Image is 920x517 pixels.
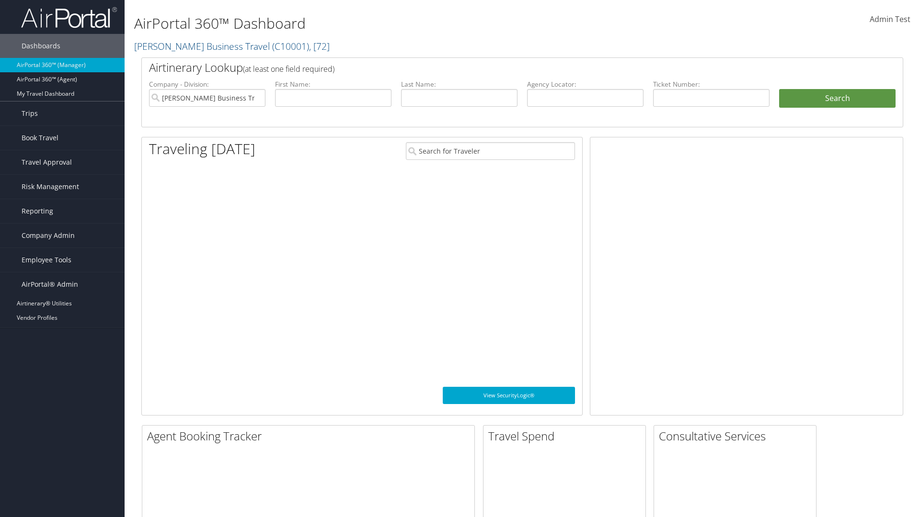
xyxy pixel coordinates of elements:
[488,428,645,444] h2: Travel Spend
[149,139,255,159] h1: Traveling [DATE]
[870,14,910,24] span: Admin Test
[870,5,910,34] a: Admin Test
[22,272,78,296] span: AirPortal® Admin
[22,34,60,58] span: Dashboards
[272,40,309,53] span: ( C10001 )
[22,150,72,174] span: Travel Approval
[659,428,816,444] h2: Consultative Services
[22,224,75,247] span: Company Admin
[22,101,38,125] span: Trips
[22,126,58,150] span: Book Travel
[401,79,517,89] label: Last Name:
[527,79,644,89] label: Agency Locator:
[443,387,575,404] a: View SecurityLogic®
[147,428,474,444] h2: Agent Booking Tracker
[275,79,391,89] label: First Name:
[22,248,71,272] span: Employee Tools
[149,59,832,76] h2: Airtinerary Lookup
[21,6,117,29] img: airportal-logo.png
[779,89,896,108] button: Search
[134,13,652,34] h1: AirPortal 360™ Dashboard
[653,79,770,89] label: Ticket Number:
[243,64,334,74] span: (at least one field required)
[22,199,53,223] span: Reporting
[309,40,330,53] span: , [ 72 ]
[22,175,79,199] span: Risk Management
[134,40,330,53] a: [PERSON_NAME] Business Travel
[149,79,265,89] label: Company - Division:
[406,142,575,160] input: Search for Traveler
